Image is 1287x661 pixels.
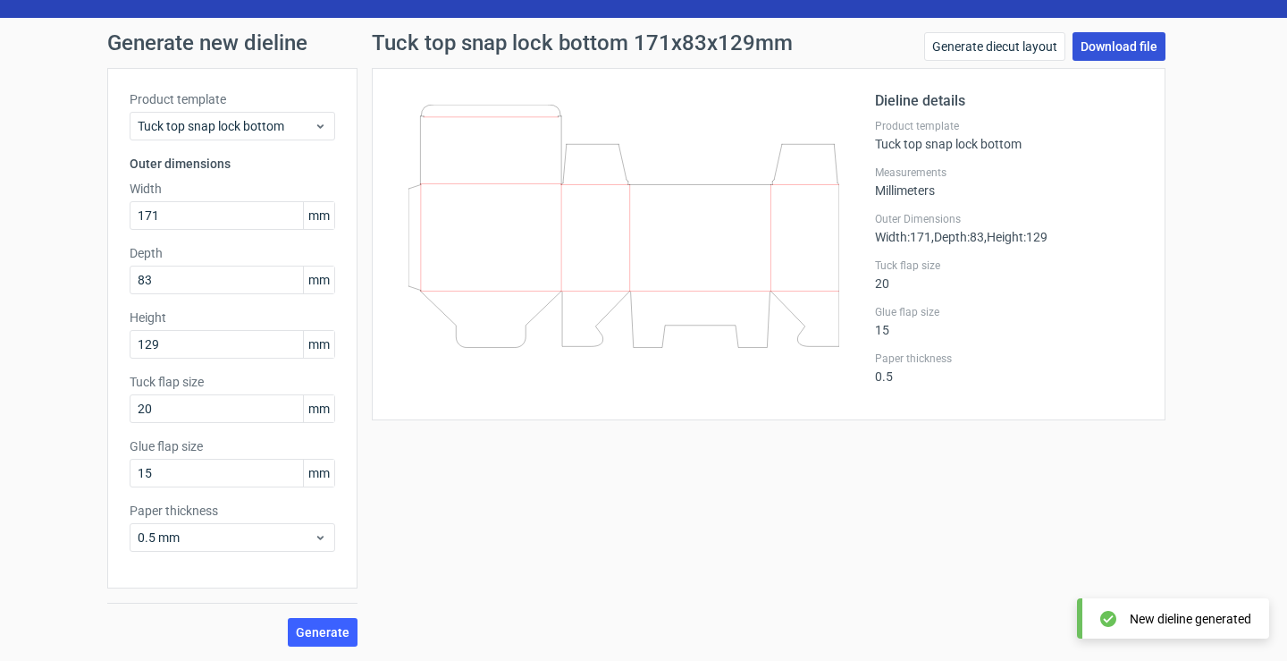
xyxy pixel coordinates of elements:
[984,230,1047,244] span: , Height : 129
[138,529,314,547] span: 0.5 mm
[130,244,335,262] label: Depth
[303,267,334,293] span: mm
[875,258,1143,291] div: 20
[875,352,1143,366] label: Paper thickness
[130,373,335,391] label: Tuck flap size
[372,32,793,54] h1: Tuck top snap lock bottom 171x83x129mm
[875,305,1143,319] label: Glue flap size
[875,90,1143,112] h2: Dieline details
[875,305,1143,337] div: 15
[138,117,314,135] span: Tuck top snap lock bottom
[288,618,357,647] button: Generate
[875,352,1143,384] div: 0.5
[130,155,335,173] h3: Outer dimensions
[924,32,1065,61] a: Generate diecut layout
[107,32,1180,54] h1: Generate new dieline
[875,230,931,244] span: Width : 171
[303,460,334,487] span: mm
[303,395,334,422] span: mm
[303,202,334,229] span: mm
[130,437,335,455] label: Glue flap size
[875,212,1143,226] label: Outer Dimensions
[931,230,984,244] span: , Depth : 83
[1072,32,1165,61] a: Download file
[130,502,335,520] label: Paper thickness
[130,309,335,326] label: Height
[130,180,335,198] label: Width
[875,165,1143,198] div: Millimeters
[1130,610,1251,628] div: New dieline generated
[875,119,1143,133] label: Product template
[875,119,1143,151] div: Tuck top snap lock bottom
[875,258,1143,273] label: Tuck flap size
[130,90,335,108] label: Product template
[875,165,1143,180] label: Measurements
[303,331,334,358] span: mm
[296,626,349,639] span: Generate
